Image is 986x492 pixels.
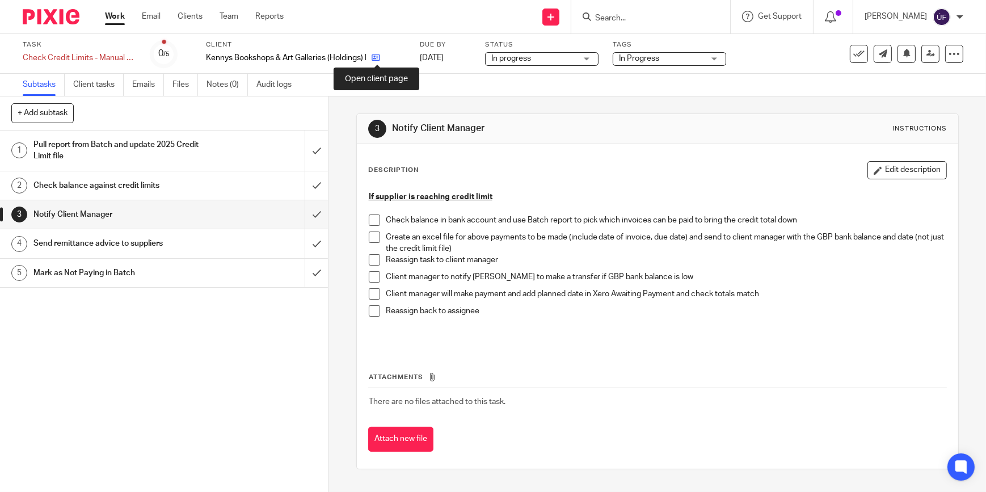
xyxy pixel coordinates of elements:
[23,52,136,64] div: Check Credit Limits - Manual Supplier Payments
[420,40,471,49] label: Due by
[892,124,947,133] div: Instructions
[33,264,207,281] h1: Mark as Not Paying in Batch
[132,74,164,96] a: Emails
[485,40,599,49] label: Status
[158,47,170,60] div: 0
[172,74,198,96] a: Files
[369,398,505,406] span: There are no files attached to this task.
[865,11,927,22] p: [PERSON_NAME]
[142,11,161,22] a: Email
[386,271,946,283] p: Client manager to notify [PERSON_NAME] to make a transfer if GBP bank balance is low
[368,120,386,138] div: 3
[368,166,419,175] p: Description
[613,40,726,49] label: Tags
[594,14,696,24] input: Search
[386,254,946,266] p: Reassign task to client manager
[368,427,433,452] button: Attach new file
[619,54,659,62] span: In Progress
[23,9,79,24] img: Pixie
[33,177,207,194] h1: Check balance against credit limits
[33,235,207,252] h1: Send remittance advice to suppliers
[105,11,125,22] a: Work
[867,161,947,179] button: Edit description
[420,54,444,62] span: [DATE]
[23,40,136,49] label: Task
[758,12,802,20] span: Get Support
[386,215,946,226] p: Check balance in bank account and use Batch report to pick which invoices can be paid to bring th...
[163,51,170,57] small: /5
[386,305,946,317] p: Reassign back to assignee
[23,74,65,96] a: Subtasks
[206,52,366,64] p: Kennys Bookshops & Art Galleries (Holdings) Limited
[386,232,946,255] p: Create an excel file for above payments to be made (include date of invoice, due date) and send t...
[386,288,946,300] p: Client manager will make payment and add planned date in Xero Awaiting Payment and check totals m...
[33,206,207,223] h1: Notify Client Manager
[369,374,423,380] span: Attachments
[11,142,27,158] div: 1
[933,8,951,26] img: svg%3E
[11,236,27,252] div: 4
[33,136,207,165] h1: Pull report from Batch and update 2025 Credit Limit file
[11,178,27,194] div: 2
[11,103,74,123] button: + Add subtask
[255,11,284,22] a: Reports
[256,74,300,96] a: Audit logs
[206,40,406,49] label: Client
[220,11,238,22] a: Team
[369,193,492,201] u: If supplier is reaching credit limit
[491,54,531,62] span: In progress
[11,207,27,222] div: 3
[392,123,681,134] h1: Notify Client Manager
[73,74,124,96] a: Client tasks
[11,265,27,281] div: 5
[207,74,248,96] a: Notes (0)
[178,11,203,22] a: Clients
